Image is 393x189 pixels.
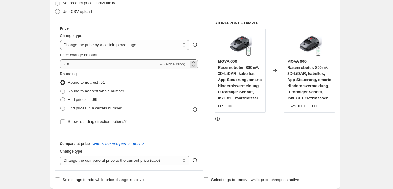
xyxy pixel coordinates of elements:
span: Select tags to add while price change is active [63,177,144,182]
div: €699.00 [218,103,232,109]
div: help [192,157,198,163]
h3: Compare at price [60,141,90,146]
img: 71mYkf1J07L_80x.jpg [297,32,322,57]
span: Show rounding direction options? [68,119,127,124]
span: Change type [60,149,83,154]
span: Set product prices individually [63,1,115,5]
h6: STOREFRONT EXAMPLE [215,21,335,26]
strike: €699.00 [304,103,318,109]
span: Rounding [60,72,77,76]
div: €629.10 [287,103,302,109]
h3: Price [60,26,69,31]
span: % (Price drop) [160,62,185,66]
div: help [192,42,198,48]
span: Select tags to remove while price change is active [211,177,299,182]
span: Price change amount [60,53,97,57]
img: 71mYkf1J07L_80x.jpg [228,32,252,57]
span: Round to nearest whole number [68,89,124,93]
span: Use CSV upload [63,9,92,14]
span: MOVA 600 Rasenroboter, 800 m², 3D-LiDAR, kabellos, App-Steuerung, smarte Hindernisvermeidung, U-f... [287,59,331,100]
button: What's the compare at price? [92,142,144,146]
span: Round to nearest .01 [68,80,105,85]
span: End prices in .99 [68,97,97,102]
span: End prices in a certain number [68,106,122,110]
span: MOVA 600 Rasenroboter, 800 m², 3D-LiDAR, kabellos, App-Steuerung, smarte Hindernisvermeidung, U-f... [218,59,262,100]
span: Change type [60,33,83,38]
input: -15 [60,59,159,69]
